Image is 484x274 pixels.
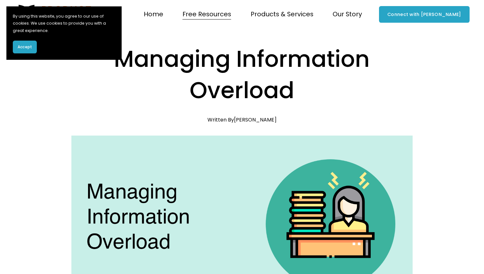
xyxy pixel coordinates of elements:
h1: Managing Information Overload [71,43,413,106]
span: Free Resources [182,9,231,20]
span: Accept [18,44,32,50]
img: Product Teacher [14,5,93,24]
a: folder dropdown [182,8,231,20]
a: [PERSON_NAME] [234,116,277,123]
p: By using this website, you agree to our use of cookies. We use cookies to provide you with a grea... [13,13,115,34]
a: folder dropdown [251,8,313,20]
section: Cookie banner [6,6,122,60]
a: Home [144,8,163,20]
a: Connect with [PERSON_NAME] [379,6,469,23]
div: Written By [207,117,277,123]
a: folder dropdown [333,8,362,20]
span: Products & Services [251,9,313,20]
span: Our Story [333,9,362,20]
button: Accept [13,41,37,53]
